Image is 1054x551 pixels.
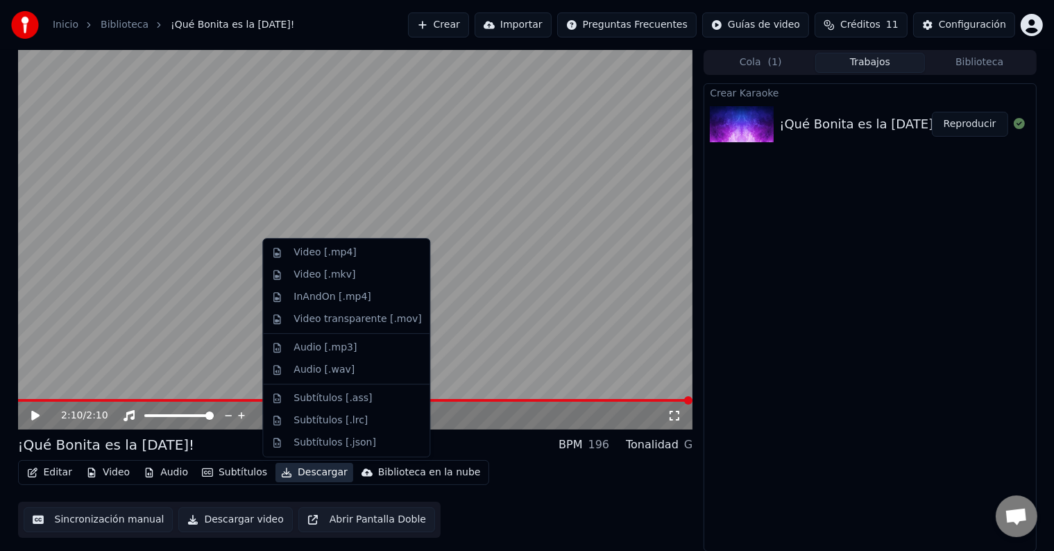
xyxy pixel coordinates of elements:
button: Sincronización manual [24,507,173,532]
button: Créditos11 [815,12,908,37]
span: ( 1 ) [768,56,782,69]
div: InAndOn [.mp4] [294,290,371,304]
div: 196 [588,436,610,453]
div: Configuración [939,18,1006,32]
div: ¡Qué Bonita es la [DATE]! [18,435,195,455]
div: Video [.mkv] [294,268,355,282]
button: Descargar [275,463,353,482]
span: 2:10 [61,409,83,423]
div: Video [.mp4] [294,246,356,260]
span: 2:10 [86,409,108,423]
span: Créditos [840,18,881,32]
img: youka [11,11,39,39]
button: Guías de video [702,12,809,37]
a: Inicio [53,18,78,32]
div: BPM [559,436,582,453]
div: Video transparente [.mov] [294,312,421,326]
button: Audio [138,463,194,482]
div: G [684,436,692,453]
button: Configuración [913,12,1015,37]
div: Chat abierto [996,495,1037,537]
button: Preguntas Frecuentes [557,12,697,37]
div: Audio [.mp3] [294,341,357,355]
span: ¡Qué Bonita es la [DATE]! [171,18,294,32]
div: Subtítulos [.ass] [294,391,372,405]
div: Tonalidad [626,436,679,453]
div: Subtítulos [.json] [294,436,376,450]
button: Descargar video [178,507,292,532]
div: / [61,409,94,423]
button: Video [80,463,135,482]
div: Audio [.wav] [294,363,355,377]
button: Subtítulos [196,463,273,482]
div: ¡Qué Bonita es la [DATE]! [779,115,938,134]
button: Editar [22,463,78,482]
button: Reproducir [932,112,1008,137]
a: Biblioteca [101,18,148,32]
button: Abrir Pantalla Doble [298,507,435,532]
button: Cola [706,53,815,73]
button: Trabajos [815,53,925,73]
button: Biblioteca [925,53,1035,73]
nav: breadcrumb [53,18,294,32]
span: 11 [886,18,899,32]
div: Subtítulos [.lrc] [294,414,368,427]
div: Crear Karaoke [704,84,1035,101]
button: Crear [408,12,469,37]
div: Biblioteca en la nube [378,466,481,480]
button: Importar [475,12,552,37]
